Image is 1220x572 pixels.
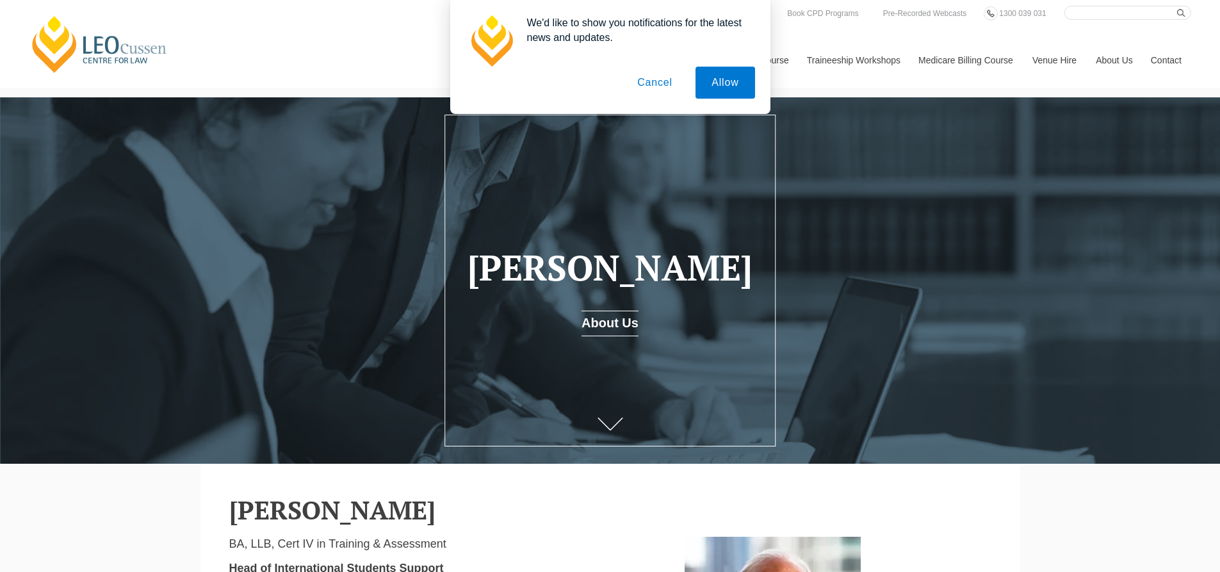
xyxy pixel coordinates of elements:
[582,311,638,336] a: About Us
[621,67,688,99] button: Cancel
[464,249,756,288] h1: [PERSON_NAME]
[695,67,754,99] button: Allow
[517,15,755,45] div: We'd like to show you notifications for the latest news and updates.
[229,537,666,552] p: BA, LLB, Cert IV in Training & Assessment
[229,496,991,524] h2: [PERSON_NAME]
[466,15,517,67] img: notification icon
